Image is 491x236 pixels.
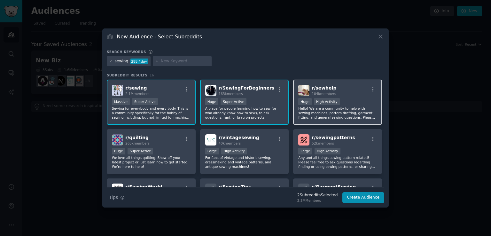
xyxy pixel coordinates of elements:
[117,33,202,40] h3: New Audience - Select Subreddits
[112,148,125,154] div: Huge
[298,155,377,169] p: Any and all things sewing pattern related! Please feel free to ask questions regarding finding or...
[221,148,247,154] div: High Activity
[130,59,148,64] div: 288 / day
[219,184,251,189] span: r/ SewingTips
[112,106,191,120] p: Sewing for everybody and every body. This is a community specifically for the hobby of sewing inc...
[205,155,284,169] p: For fans of vintage and historic sewing, dressmaking and vintage patterns, and antique sewing mac...
[107,192,127,203] button: Tips
[298,106,377,120] p: Hello! We are a community to help with sewing machines, pattern drafting, garment fitting, and ge...
[219,135,259,140] span: r/ vintagesewing
[112,184,123,195] img: SewingWorld
[161,59,209,64] input: New Keyword
[112,134,123,146] img: quilting
[109,194,118,201] span: Tips
[125,85,147,90] span: r/ sewing
[205,106,284,120] p: A place for people learning how to sew (or who already know how to sew), to ask questions, rant, ...
[112,98,130,105] div: Massive
[298,148,312,154] div: Large
[312,135,355,140] span: r/ sewingpatterns
[107,50,146,54] h3: Search keywords
[312,92,336,96] span: 104k members
[312,184,356,189] span: r/ GarmentSewing
[107,73,147,77] span: Subreddit Results
[312,141,334,145] span: 52k members
[128,148,153,154] div: Super Active
[314,98,340,105] div: High Activity
[125,184,162,189] span: r/ SewingWorld
[297,198,338,203] div: 2.3M Members
[205,85,216,96] img: SewingForBeginners
[297,193,338,198] div: 2 Subreddit s Selected
[132,98,158,105] div: Super Active
[298,85,309,96] img: sewhelp
[219,141,241,145] span: 40k members
[205,134,216,146] img: vintagesewing
[312,85,336,90] span: r/ sewhelp
[342,192,385,203] button: Create Audience
[125,135,149,140] span: r/ quilting
[112,85,123,96] img: sewing
[112,155,191,169] p: We love all things quilting. Show off your latest project or just learn how to get started. We're...
[205,98,219,105] div: Huge
[205,148,219,154] div: Large
[219,92,243,96] span: 163k members
[315,148,340,154] div: High Activity
[298,98,312,105] div: Huge
[150,73,154,77] span: 16
[221,98,246,105] div: Super Active
[298,134,309,146] img: sewingpatterns
[115,59,129,64] div: sewing
[125,92,150,96] span: 2.1M members
[219,85,275,90] span: r/ SewingForBeginners
[125,141,150,145] span: 265k members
